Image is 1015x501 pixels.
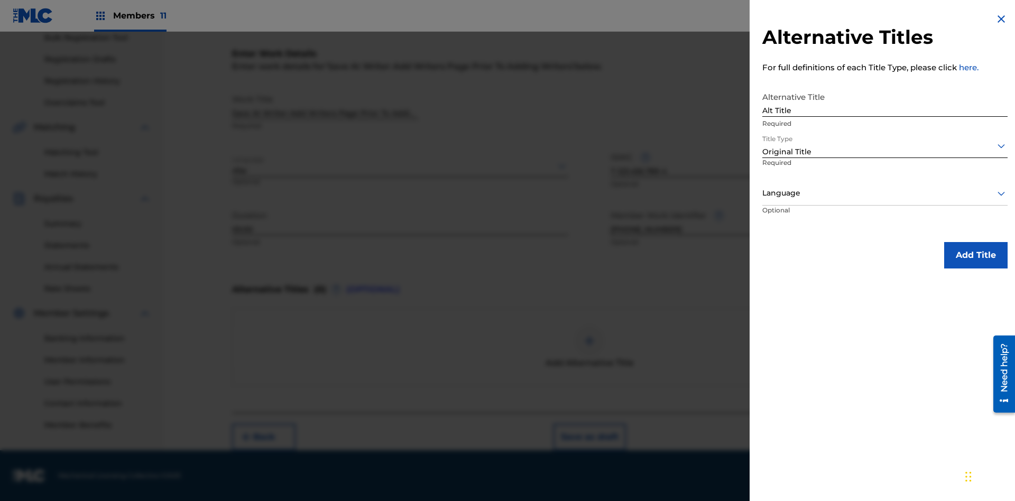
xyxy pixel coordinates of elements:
[965,461,972,493] div: Drag
[94,10,107,22] img: Top Rightsholders
[13,8,53,23] img: MLC Logo
[113,10,167,22] span: Members
[962,450,1015,501] iframe: Chat Widget
[762,119,1008,128] p: Required
[762,206,842,229] p: Optional
[160,11,167,21] span: 11
[985,331,1015,418] iframe: Resource Center
[959,62,979,72] a: here.
[944,242,1008,268] button: Add Title
[762,62,1008,74] p: For full definitions of each Title Type, please click
[762,158,841,182] p: Required
[762,25,1008,49] h2: Alternative Titles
